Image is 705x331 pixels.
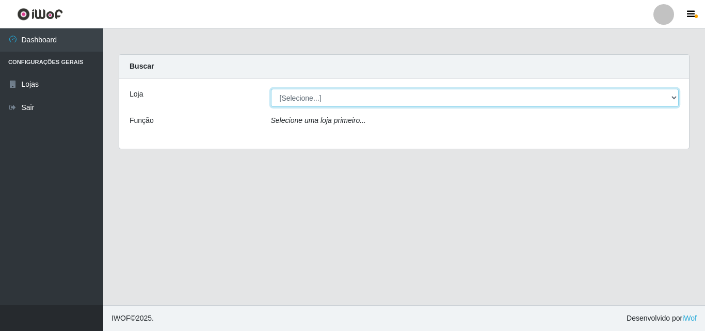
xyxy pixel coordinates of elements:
[17,8,63,21] img: CoreUI Logo
[130,62,154,70] strong: Buscar
[682,314,697,322] a: iWof
[627,313,697,324] span: Desenvolvido por
[271,116,366,124] i: Selecione uma loja primeiro...
[111,314,131,322] span: IWOF
[111,313,154,324] span: © 2025 .
[130,89,143,100] label: Loja
[130,115,154,126] label: Função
